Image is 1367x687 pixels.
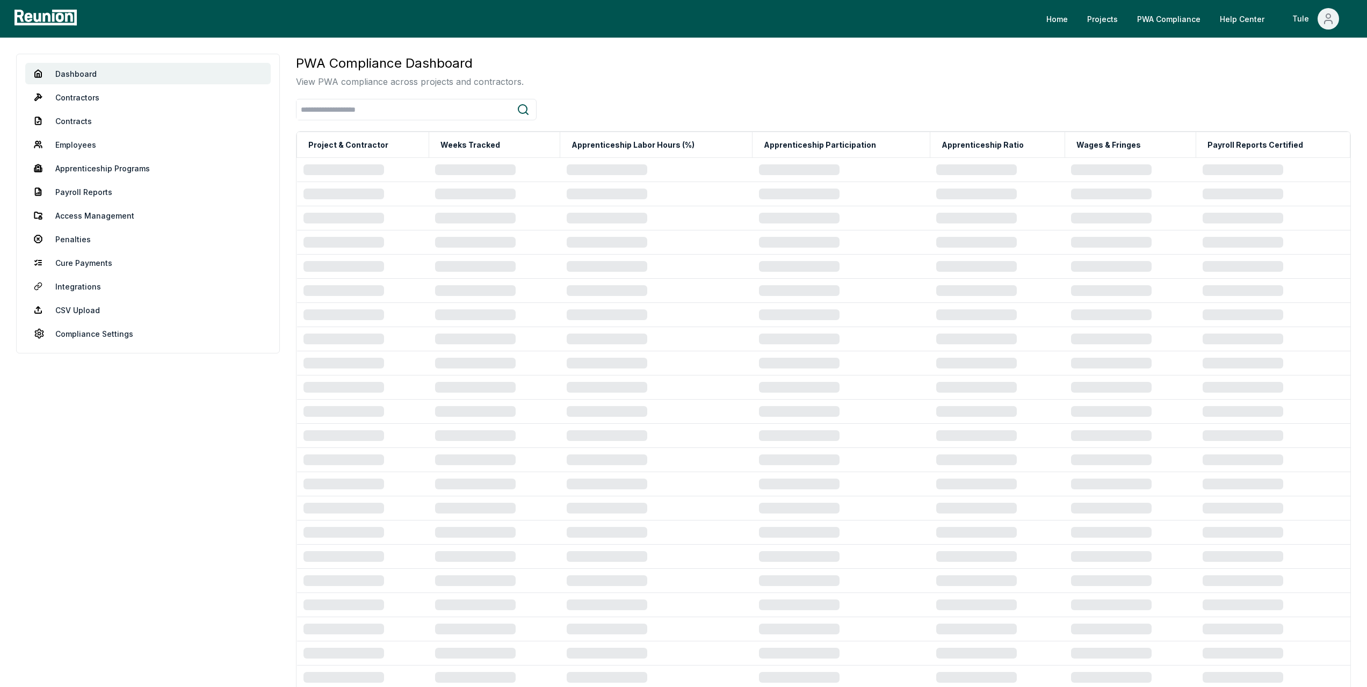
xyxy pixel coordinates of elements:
[1129,8,1209,30] a: PWA Compliance
[1038,8,1356,30] nav: Main
[1205,134,1305,156] button: Payroll Reports Certified
[296,75,524,88] p: View PWA compliance across projects and contractors.
[25,110,271,132] a: Contracts
[25,252,271,273] a: Cure Payments
[762,134,878,156] button: Apprenticeship Participation
[296,54,524,73] h3: PWA Compliance Dashboard
[1074,134,1143,156] button: Wages & Fringes
[306,134,390,156] button: Project & Contractor
[25,323,271,344] a: Compliance Settings
[1292,8,1313,30] div: Tule
[939,134,1026,156] button: Apprenticeship Ratio
[25,134,271,155] a: Employees
[25,228,271,250] a: Penalties
[438,134,502,156] button: Weeks Tracked
[25,86,271,108] a: Contractors
[25,63,271,84] a: Dashboard
[569,134,697,156] button: Apprenticeship Labor Hours (%)
[25,157,271,179] a: Apprenticeship Programs
[1284,8,1348,30] button: Tule
[1211,8,1273,30] a: Help Center
[25,181,271,203] a: Payroll Reports
[25,205,271,226] a: Access Management
[1038,8,1076,30] a: Home
[25,299,271,321] a: CSV Upload
[25,276,271,297] a: Integrations
[1079,8,1126,30] a: Projects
